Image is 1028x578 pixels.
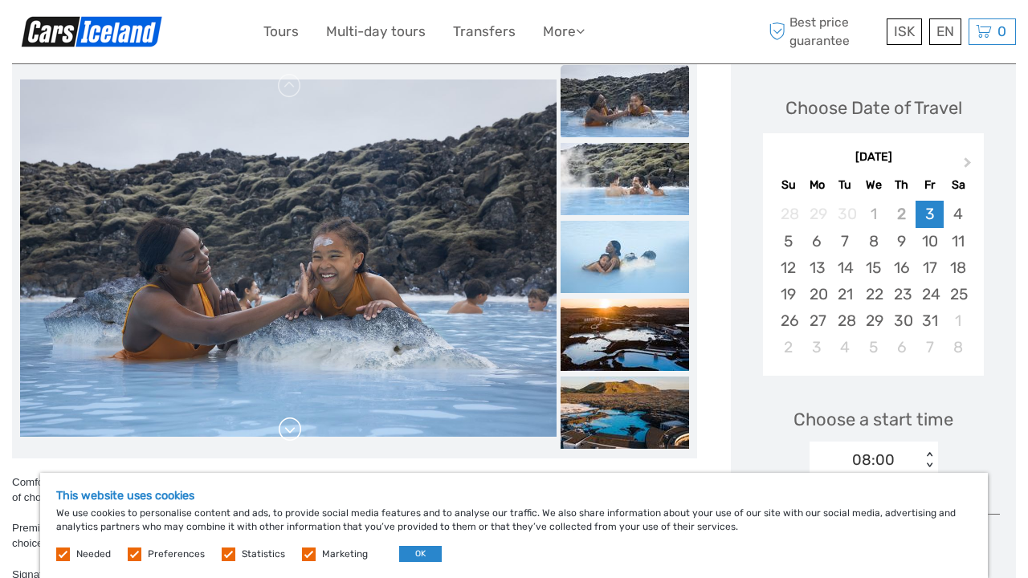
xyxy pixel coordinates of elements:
div: Choose Tuesday, October 14th, 2025 [831,254,859,281]
div: Choose Saturday, October 18th, 2025 [944,254,972,281]
img: 480a193e8ba84a95a42242670c5714f0_slider_thumbnail.jpg [561,65,689,137]
img: 811391cfcce346129166c4f5c33747f0_slider_thumbnail.jpg [561,143,689,215]
div: Not available Thursday, October 2nd, 2025 [887,201,916,227]
div: Not available Wednesday, October 1st, 2025 [859,201,887,227]
button: Next Month [957,153,982,179]
div: Choose Monday, October 27th, 2025 [803,307,831,334]
div: Tu [831,174,859,196]
div: Choose Friday, October 3rd, 2025 [916,201,944,227]
div: Choose Date of Travel [785,96,962,120]
div: Th [887,174,916,196]
div: We [859,174,887,196]
div: Choose Sunday, October 5th, 2025 [774,228,802,254]
div: Choose Tuesday, October 21st, 2025 [831,281,859,307]
div: Choose Saturday, October 4th, 2025 [944,201,972,227]
div: Choose Wednesday, October 22nd, 2025 [859,281,887,307]
div: Choose Friday, November 7th, 2025 [916,334,944,360]
div: Choose Saturday, October 25th, 2025 [944,281,972,307]
label: Preferences [148,547,205,561]
div: Choose Sunday, November 2nd, 2025 [774,334,802,360]
img: 480a193e8ba84a95a42242670c5714f0_main_slider.jpg [20,79,557,437]
div: Choose Thursday, November 6th, 2025 [887,334,916,360]
div: Not available Tuesday, September 30th, 2025 [831,201,859,227]
button: OK [399,546,442,562]
a: Multi-day tours [326,20,426,43]
div: Choose Saturday, October 11th, 2025 [944,228,972,254]
label: Statistics [242,547,285,561]
div: Choose Thursday, October 16th, 2025 [887,254,916,281]
div: Sa [944,174,972,196]
label: Needed [76,547,111,561]
div: [DATE] [763,149,984,166]
div: Premium Admission - Includes - [12,520,697,551]
span: ISK [894,23,915,39]
img: f216d22835d84a2e8f6058e6c88ba296_slider_thumbnail.jpg [561,377,689,449]
div: Choose Monday, October 20th, 2025 [803,281,831,307]
label: Marketing [322,547,368,561]
button: Open LiveChat chat widget [185,25,204,44]
div: Choose Saturday, November 8th, 2025 [944,334,972,360]
div: Choose Friday, October 10th, 2025 [916,228,944,254]
div: Choose Tuesday, November 4th, 2025 [831,334,859,360]
div: Choose Wednesday, October 29th, 2025 [859,307,887,334]
span: Choose a start time [793,407,953,432]
img: d9bf8667d031459cbd5a0f097f6a92b7_slider_thumbnail.jpg [561,299,689,371]
a: Tours [263,20,299,43]
div: Choose Friday, October 24th, 2025 [916,281,944,307]
div: Choose Thursday, October 9th, 2025 [887,228,916,254]
div: Not available Monday, September 29th, 2025 [803,201,831,227]
div: Choose Tuesday, October 28th, 2025 [831,307,859,334]
div: EN [929,18,961,45]
span: 0 [995,23,1009,39]
div: Choose Sunday, October 12th, 2025 [774,254,802,281]
img: 074d1b25433144c697119fb130ce2944_slider_thumbnail.jpg [561,221,689,293]
a: More [543,20,585,43]
div: Choose Friday, October 31st, 2025 [916,307,944,334]
div: Choose Saturday, November 1st, 2025 [944,307,972,334]
img: Scandinavian Travel [12,12,171,51]
div: Su [774,174,802,196]
div: Fr [916,174,944,196]
div: Mo [803,174,831,196]
div: Choose Monday, October 13th, 2025 [803,254,831,281]
a: Transfers [453,20,516,43]
h5: This website uses cookies [56,489,972,503]
div: Choose Friday, October 17th, 2025 [916,254,944,281]
div: Choose Sunday, October 26th, 2025 [774,307,802,334]
div: Choose Wednesday, October 8th, 2025 [859,228,887,254]
div: Choose Thursday, October 30th, 2025 [887,307,916,334]
div: Choose Sunday, October 19th, 2025 [774,281,802,307]
div: Comfort Admission - Includes - Access to the [GEOGRAPHIC_DATA], Silica Mud Mask at the [GEOGRAPHI... [12,474,697,505]
div: Choose Tuesday, October 7th, 2025 [831,228,859,254]
div: Choose Monday, November 3rd, 2025 [803,334,831,360]
p: We're away right now. Please check back later! [22,28,182,41]
div: Not available Sunday, September 28th, 2025 [774,201,802,227]
div: We use cookies to personalise content and ads, to provide social media features and to analyse ou... [40,473,988,578]
div: Choose Thursday, October 23rd, 2025 [887,281,916,307]
div: Choose Wednesday, October 15th, 2025 [859,254,887,281]
div: month 2025-10 [768,201,978,360]
div: < > [922,452,936,469]
div: 08:00 [852,450,895,470]
div: Choose Wednesday, November 5th, 2025 [859,334,887,360]
span: Best price guarantee [765,14,883,49]
div: Choose Monday, October 6th, 2025 [803,228,831,254]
